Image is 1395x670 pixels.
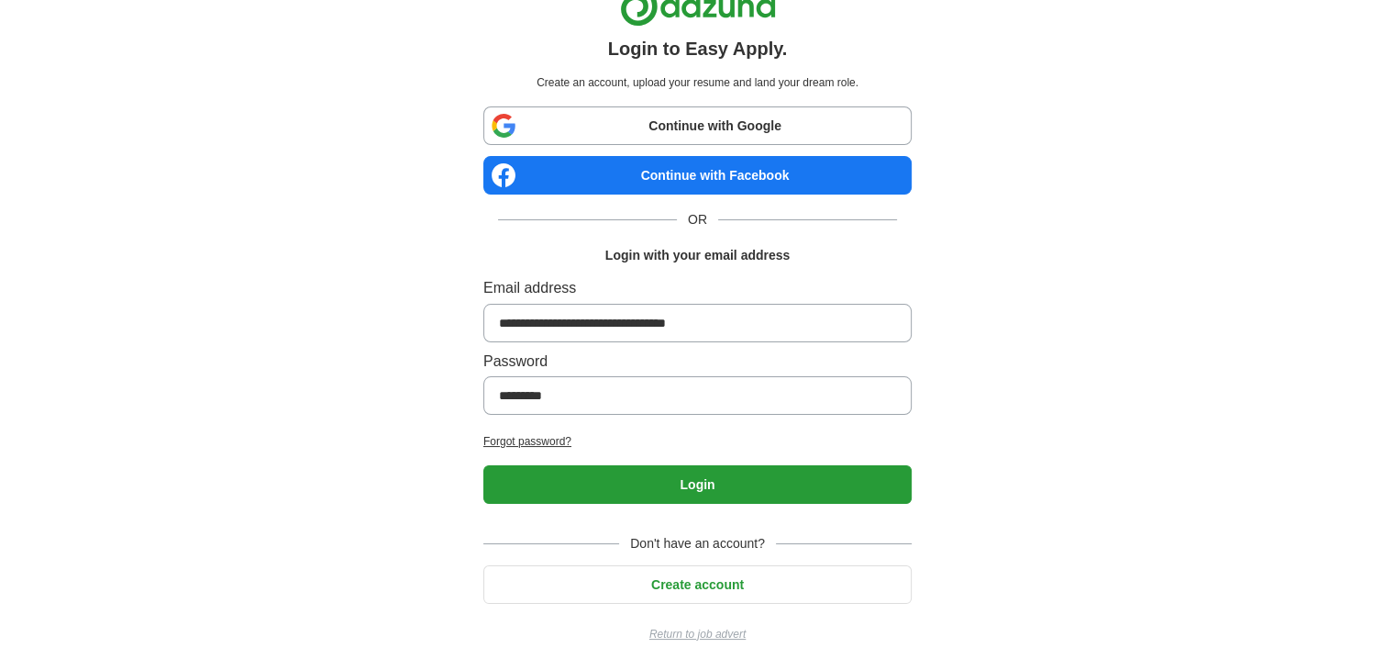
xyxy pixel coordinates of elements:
p: Create an account, upload your resume and land your dream role. [487,74,908,92]
a: Return to job advert [483,626,912,643]
span: Don't have an account? [619,533,776,553]
a: Create account [483,577,912,592]
a: Continue with Facebook [483,156,912,195]
h1: Login to Easy Apply. [608,34,788,63]
h1: Login with your email address [605,245,790,265]
a: Continue with Google [483,106,912,145]
label: Password [483,350,912,374]
label: Email address [483,276,912,300]
button: Login [483,465,912,504]
button: Create account [483,565,912,604]
a: Forgot password? [483,433,912,451]
span: OR [677,209,718,229]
